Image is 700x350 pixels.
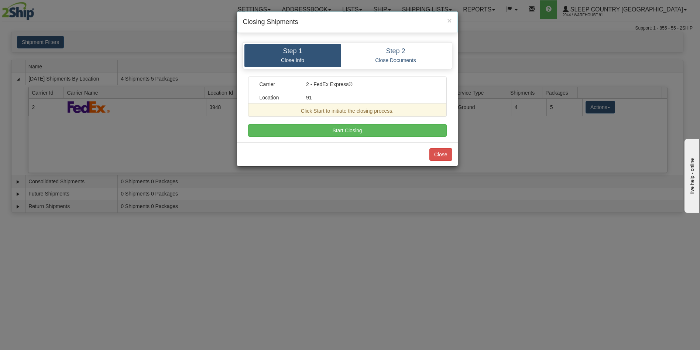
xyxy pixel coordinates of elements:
button: Close [429,148,452,161]
h4: Step 2 [347,48,445,55]
p: Close Documents [347,57,445,64]
div: Location [254,94,301,101]
a: Step 2 Close Documents [341,44,450,67]
div: Carrier [254,81,301,88]
div: 91 [301,94,441,101]
h4: Closing Shipments [243,17,452,27]
a: Step 1 Close Info [244,44,341,67]
div: 2 - FedEx Express® [301,81,441,88]
span: × [447,16,452,25]
button: Close [447,17,452,24]
div: Click Start to initiate the closing process. [254,107,441,115]
h4: Step 1 [250,48,336,55]
p: Close Info [250,57,336,64]
button: Start Closing [248,124,447,137]
div: live help - online [6,6,68,12]
iframe: chat widget [683,137,699,213]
